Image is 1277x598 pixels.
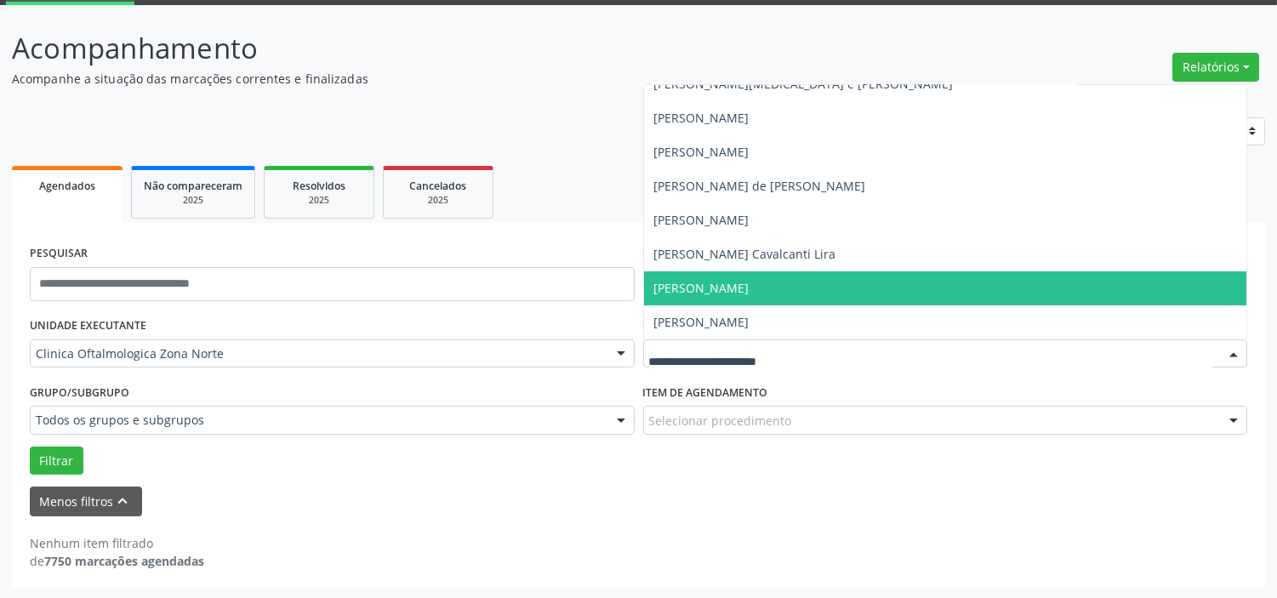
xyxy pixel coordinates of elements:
span: Não compareceram [144,179,242,193]
span: [PERSON_NAME] [654,314,750,330]
span: Todos os grupos e subgrupos [36,412,600,429]
label: Item de agendamento [643,379,768,406]
span: [PERSON_NAME] [654,144,750,160]
strong: 7750 marcações agendadas [44,553,204,569]
span: Agendados [39,179,95,193]
span: [PERSON_NAME] [654,280,750,296]
label: UNIDADE EXECUTANTE [30,313,146,339]
div: 2025 [276,194,362,207]
div: 2025 [144,194,242,207]
span: [PERSON_NAME] Cavalcanti Lira [654,246,836,262]
span: [PERSON_NAME] [654,212,750,228]
span: Clinica Oftalmologica Zona Norte [36,345,600,362]
p: Acompanhe a situação das marcações correntes e finalizadas [12,70,889,88]
span: [PERSON_NAME] de [PERSON_NAME] [654,178,866,194]
label: Grupo/Subgrupo [30,379,129,406]
i: keyboard_arrow_up [114,492,133,510]
span: Selecionar procedimento [649,412,792,430]
p: Acompanhamento [12,27,889,70]
button: Menos filtroskeyboard_arrow_up [30,487,142,516]
button: Filtrar [30,447,83,476]
div: 2025 [396,194,481,207]
span: Resolvidos [293,179,345,193]
span: [PERSON_NAME] [654,110,750,126]
button: Relatórios [1172,53,1259,82]
div: de [30,552,204,570]
span: Cancelados [410,179,467,193]
div: Nenhum item filtrado [30,534,204,552]
label: PESQUISAR [30,241,88,267]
